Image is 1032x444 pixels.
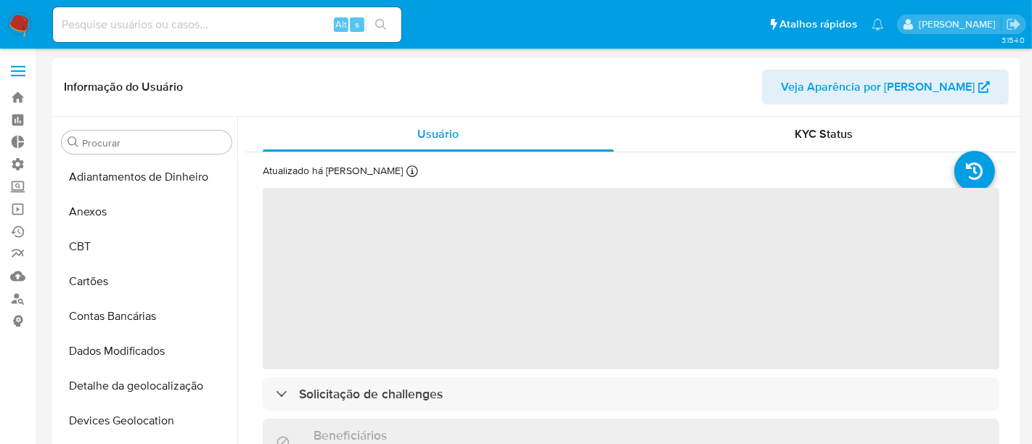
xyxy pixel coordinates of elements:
span: s [355,17,359,31]
h3: Solicitação de challenges [299,386,443,402]
button: Cartões [56,264,237,299]
button: Devices Geolocation [56,403,237,438]
h3: Beneficiários [314,427,387,443]
button: Veja Aparência por [PERSON_NAME] [762,70,1009,104]
button: Adiantamentos de Dinheiro [56,160,237,194]
button: Detalhe da geolocalização [56,369,237,403]
span: Atalhos rápidos [779,17,857,32]
span: KYC Status [795,126,853,142]
span: Alt [335,17,347,31]
p: alexandra.macedo@mercadolivre.com [919,17,1001,31]
input: Pesquise usuários ou casos... [53,15,401,34]
button: Contas Bancárias [56,299,237,334]
span: ‌ [263,188,999,369]
a: Notificações [872,18,884,30]
button: search-icon [366,15,396,35]
div: Solicitação de challenges [263,377,999,411]
span: Veja Aparência por [PERSON_NAME] [781,70,975,104]
a: Sair [1006,17,1021,32]
p: Atualizado há [PERSON_NAME] [263,164,403,178]
button: CBT [56,229,237,264]
button: Dados Modificados [56,334,237,369]
button: Procurar [67,136,79,148]
span: Usuário [417,126,459,142]
button: Anexos [56,194,237,229]
input: Procurar [82,136,226,149]
h1: Informação do Usuário [64,80,183,94]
